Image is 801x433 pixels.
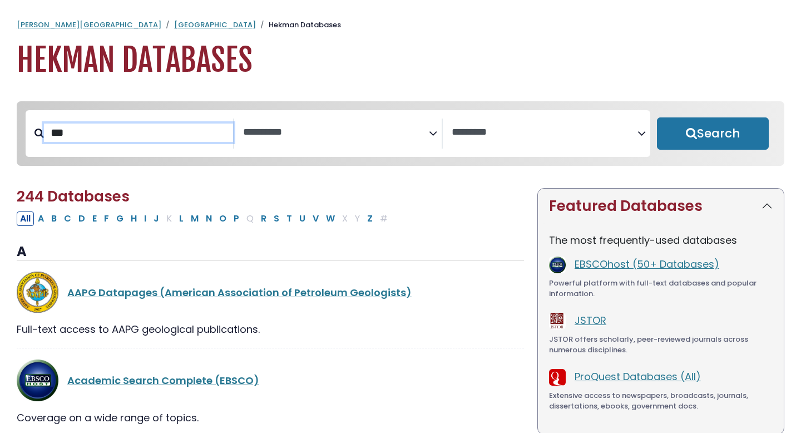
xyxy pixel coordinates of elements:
button: Filter Results W [323,211,338,226]
button: Featured Databases [538,189,784,224]
button: Filter Results U [296,211,309,226]
button: Filter Results Z [364,211,376,226]
input: Search database by title or keyword [44,124,233,142]
button: Filter Results P [230,211,243,226]
span: 244 Databases [17,186,130,206]
button: Filter Results L [176,211,187,226]
button: Filter Results B [48,211,60,226]
button: Filter Results F [101,211,112,226]
a: [GEOGRAPHIC_DATA] [174,19,256,30]
div: Alpha-list to filter by first letter of database name [17,211,392,225]
button: Filter Results A [34,211,47,226]
button: Filter Results N [202,211,215,226]
button: Submit for Search Results [657,117,769,150]
button: Filter Results J [150,211,162,226]
button: Filter Results M [187,211,202,226]
nav: breadcrumb [17,19,784,31]
div: Coverage on a wide range of topics. [17,410,524,425]
div: Powerful platform with full-text databases and popular information. [549,278,773,299]
button: Filter Results S [270,211,283,226]
button: Filter Results T [283,211,295,226]
li: Hekman Databases [256,19,341,31]
a: AAPG Datapages (American Association of Petroleum Geologists) [67,286,412,299]
a: Academic Search Complete (EBSCO) [67,373,259,387]
button: Filter Results O [216,211,230,226]
div: Extensive access to newspapers, broadcasts, journals, dissertations, ebooks, government docs. [549,390,773,412]
p: The most frequently-used databases [549,233,773,248]
button: Filter Results E [89,211,100,226]
button: All [17,211,34,226]
textarea: Search [243,127,429,139]
a: JSTOR [575,313,606,327]
textarea: Search [452,127,637,139]
button: Filter Results H [127,211,140,226]
button: Filter Results R [258,211,270,226]
nav: Search filters [17,101,784,166]
button: Filter Results G [113,211,127,226]
button: Filter Results D [75,211,88,226]
a: [PERSON_NAME][GEOGRAPHIC_DATA] [17,19,161,30]
button: Filter Results V [309,211,322,226]
h1: Hekman Databases [17,42,784,79]
div: JSTOR offers scholarly, peer-reviewed journals across numerous disciplines. [549,334,773,356]
div: Full-text access to AAPG geological publications. [17,322,524,337]
a: ProQuest Databases (All) [575,370,701,383]
button: Filter Results I [141,211,150,226]
h3: A [17,244,524,260]
button: Filter Results C [61,211,75,226]
a: EBSCOhost (50+ Databases) [575,257,719,271]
